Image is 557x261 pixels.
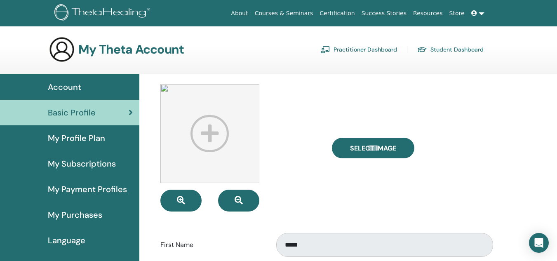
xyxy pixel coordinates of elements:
span: My Subscriptions [48,158,116,170]
span: Language [48,234,85,247]
a: Student Dashboard [417,43,484,56]
h3: My Theta Account [78,42,184,57]
img: generic-user-icon.jpg [49,36,75,63]
a: Store [446,6,468,21]
a: Courses & Seminars [251,6,317,21]
label: First Name [154,237,269,253]
img: chalkboard-teacher.svg [320,46,330,53]
span: Select Image [350,144,396,153]
a: Resources [410,6,446,21]
span: Basic Profile [48,106,96,119]
span: My Profile Plan [48,132,105,144]
a: Certification [316,6,358,21]
input: Select Image [368,145,378,151]
img: graduation-cap.svg [417,46,427,53]
span: My Purchases [48,209,102,221]
div: Open Intercom Messenger [529,233,549,253]
img: profile [160,84,259,183]
img: logo.png [54,4,153,23]
span: Account [48,81,81,93]
a: About [228,6,251,21]
span: My Payment Profiles [48,183,127,195]
a: Success Stories [358,6,410,21]
a: Practitioner Dashboard [320,43,397,56]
